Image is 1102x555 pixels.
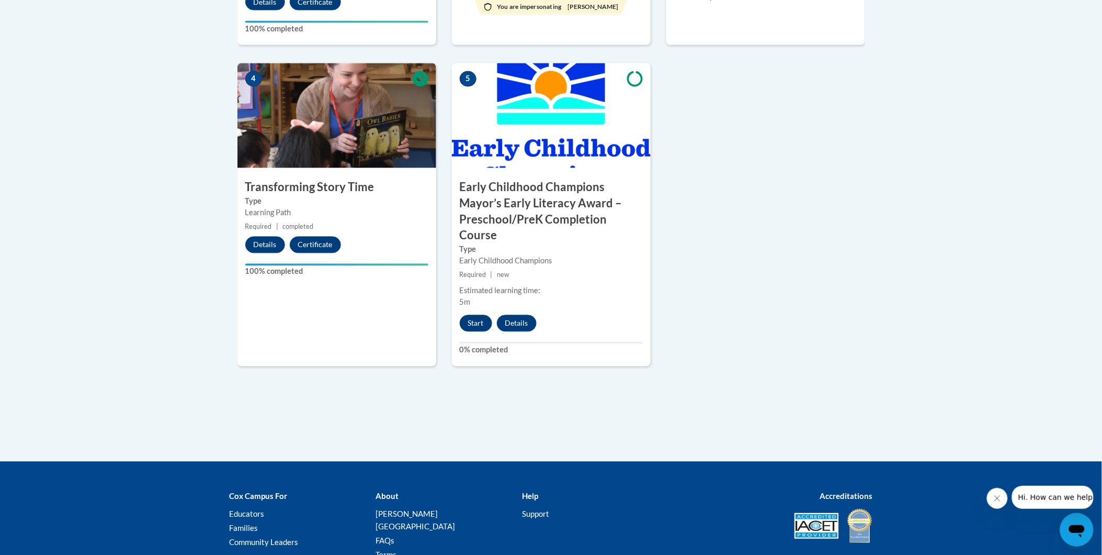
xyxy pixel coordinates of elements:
[460,285,643,297] div: Estimated learning time:
[460,71,476,87] span: 5
[491,271,493,279] span: |
[237,63,436,168] img: Course Image
[245,223,272,231] span: Required
[794,513,839,539] img: Accredited IACET® Provider
[460,271,486,279] span: Required
[460,256,643,267] div: Early Childhood Champions
[376,536,394,546] a: FAQs
[245,23,428,35] label: 100% completed
[230,524,258,533] a: Families
[245,266,428,277] label: 100% completed
[460,315,492,332] button: Start
[245,237,285,253] button: Details
[245,264,428,266] div: Your progress
[230,492,288,501] b: Cox Campus For
[282,223,313,231] span: completed
[230,509,265,519] a: Educators
[460,298,471,307] span: 5m
[245,71,262,87] span: 4
[376,509,455,531] a: [PERSON_NAME][GEOGRAPHIC_DATA]
[497,315,537,332] button: Details
[6,7,85,16] span: Hi. How can we help?
[987,488,1008,509] iframe: Close message
[276,223,278,231] span: |
[460,345,643,356] label: 0% completed
[230,538,299,547] a: Community Leaders
[245,207,428,219] div: Learning Path
[452,63,651,168] img: Course Image
[522,492,538,501] b: Help
[245,21,428,23] div: Your progress
[376,492,399,501] b: About
[1060,513,1094,547] iframe: Button to launch messaging window
[237,180,436,196] h3: Transforming Story Time
[847,508,873,545] img: IDA® Accredited
[522,509,549,519] a: Support
[820,492,873,501] b: Accreditations
[290,237,341,253] button: Certificate
[460,244,643,256] label: Type
[245,196,428,207] label: Type
[1012,486,1094,509] iframe: Message from company
[452,180,651,244] h3: Early Childhood Champions Mayor’s Early Literacy Award – Preschool/PreK Completion Course
[497,271,509,279] span: new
